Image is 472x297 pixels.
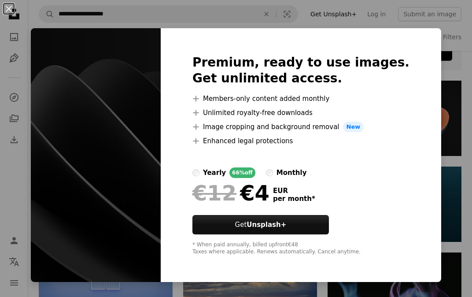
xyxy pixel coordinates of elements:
strong: Unsplash+ [247,221,286,229]
li: Members-only content added monthly [192,93,409,104]
li: Image cropping and background removal [192,122,409,132]
h2: Premium, ready to use images. Get unlimited access. [192,55,409,86]
li: Unlimited royalty-free downloads [192,108,409,118]
div: * When paid annually, billed upfront €48 Taxes where applicable. Renews automatically. Cancel any... [192,241,409,256]
button: GetUnsplash+ [192,215,329,234]
img: premium_photo-1699851157839-5a1773bc27e1 [31,28,161,282]
span: EUR [273,187,315,195]
span: New [343,122,364,132]
input: yearly66%off [192,169,199,176]
span: per month * [273,195,315,203]
span: €12 [192,182,236,204]
input: monthly [266,169,273,176]
div: 66% off [229,167,255,178]
li: Enhanced legal protections [192,136,409,146]
div: yearly [203,167,226,178]
div: monthly [277,167,307,178]
div: €4 [192,182,269,204]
